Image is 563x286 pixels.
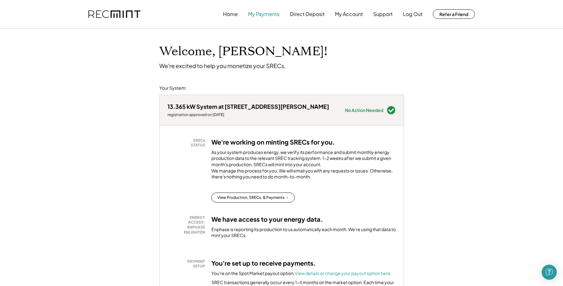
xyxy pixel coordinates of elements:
[171,138,205,148] div: SRECs STATUS
[211,226,396,239] div: Enphase is reporting its production to us automatically each month. We're using that data to mint...
[248,8,279,20] button: My Payments
[211,138,335,146] h3: We're working on minting SRECs for you.
[211,149,396,183] div: As your system produces energy, we verify its performance and submit monthly energy production da...
[403,8,422,20] button: Log Out
[211,193,295,203] button: View Production, SRECs, & Payments →
[211,259,316,267] h3: You're set up to receive payments.
[290,8,325,20] button: Direct Deposit
[159,62,286,69] div: We're excited to help you monetize your SRECs.
[223,8,238,20] button: Home
[542,265,557,280] div: Open Intercom Messenger
[171,259,205,269] div: PAYMENT SETUP
[295,270,392,276] a: View details or change your payout option here.
[335,8,363,20] button: My Account
[167,112,329,117] div: registration approved on [DATE]
[159,44,327,59] h1: Welcome, [PERSON_NAME]!
[345,108,383,112] div: No Action Needed
[159,85,187,91] div: Your System:
[88,10,141,18] img: recmint-logotype%403x.png
[373,8,393,20] button: Support
[433,9,475,19] button: Refer a Friend
[211,215,323,223] h3: We have access to your energy data.
[211,270,392,277] div: You're on the Spot Market payout option.
[171,215,205,235] div: ENERGY ACCESS: ENPHASE ENLIGHTEN
[167,103,329,110] div: 13.365 kW System at [STREET_ADDRESS][PERSON_NAME]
